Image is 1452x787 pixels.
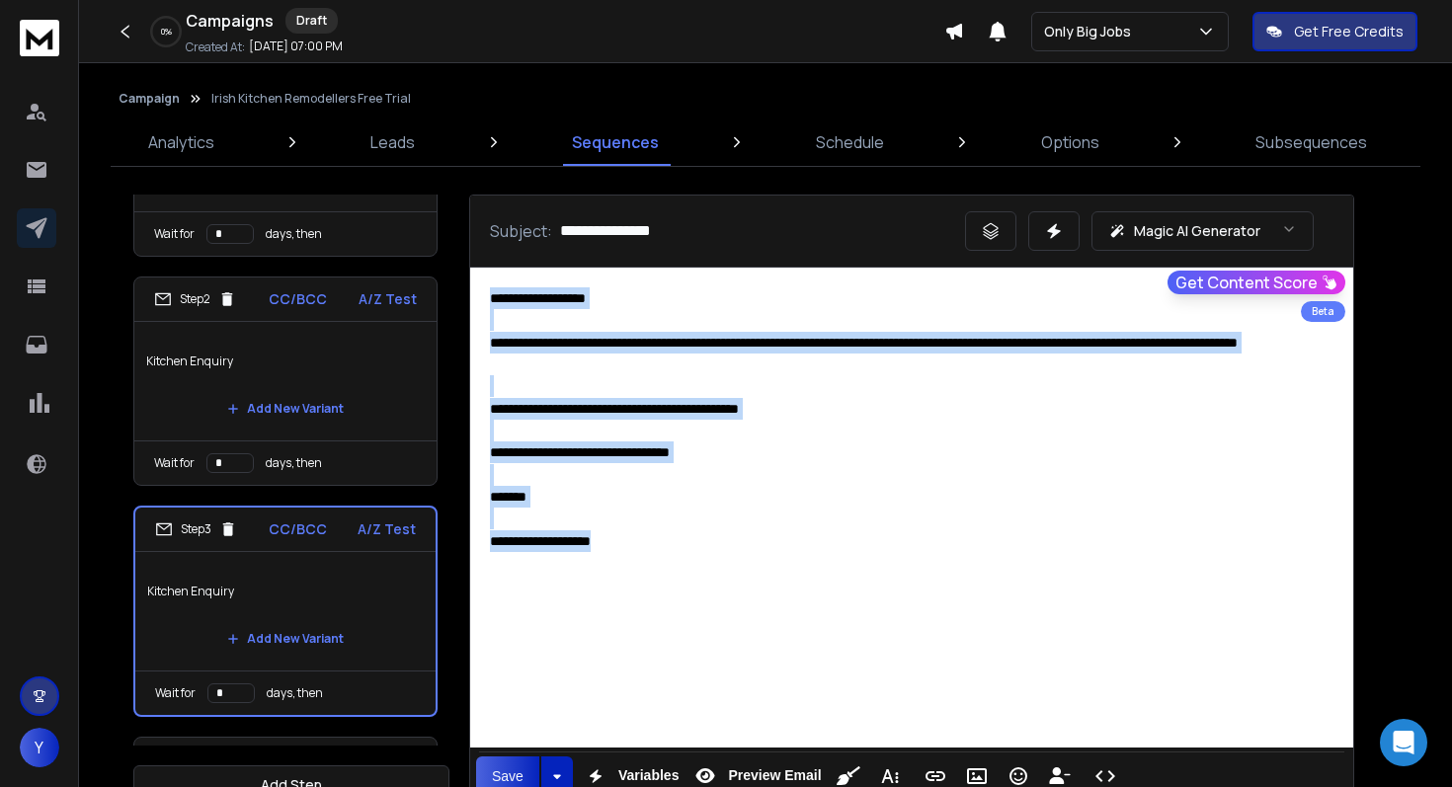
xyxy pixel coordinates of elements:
[186,9,274,33] h1: Campaigns
[1029,118,1111,166] a: Options
[816,130,884,154] p: Schedule
[155,520,237,538] div: Step 3
[1091,211,1314,251] button: Magic AI Generator
[133,276,438,486] li: Step2CC/BCCA/Z TestKitchen EnquiryAdd New VariantWait fordays, then
[133,506,438,717] li: Step3CC/BCCA/Z TestKitchen EnquiryAdd New VariantWait fordays, then
[1255,130,1367,154] p: Subsequences
[804,118,896,166] a: Schedule
[724,767,825,784] span: Preview Email
[211,91,411,107] p: Irish Kitchen Remodellers Free Trial
[560,118,671,166] a: Sequences
[147,564,424,619] p: Kitchen Enquiry
[146,334,425,389] p: Kitchen Enquiry
[119,91,180,107] button: Campaign
[154,290,236,308] div: Step 2
[211,619,360,659] button: Add New Variant
[1134,221,1260,241] p: Magic AI Generator
[1168,271,1345,294] button: Get Content Score
[614,767,684,784] span: Variables
[211,389,360,429] button: Add New Variant
[20,728,59,767] button: Y
[1301,301,1345,322] div: Beta
[136,118,226,166] a: Analytics
[1380,719,1427,766] div: Open Intercom Messenger
[285,8,338,34] div: Draft
[1044,22,1139,41] p: Only Big Jobs
[148,130,214,154] p: Analytics
[20,20,59,56] img: logo
[161,26,172,38] p: 0 %
[359,289,417,309] p: A/Z Test
[266,226,322,242] p: days, then
[154,226,195,242] p: Wait for
[1041,130,1099,154] p: Options
[269,519,327,539] p: CC/BCC
[358,519,416,539] p: A/Z Test
[186,39,245,55] p: Created At:
[490,219,552,243] p: Subject:
[359,118,427,166] a: Leads
[1294,22,1404,41] p: Get Free Credits
[1244,118,1379,166] a: Subsequences
[266,455,322,471] p: days, then
[155,685,196,701] p: Wait for
[572,130,659,154] p: Sequences
[249,39,343,54] p: [DATE] 07:00 PM
[1252,12,1417,51] button: Get Free Credits
[154,455,195,471] p: Wait for
[267,685,323,701] p: days, then
[370,130,415,154] p: Leads
[269,289,327,309] p: CC/BCC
